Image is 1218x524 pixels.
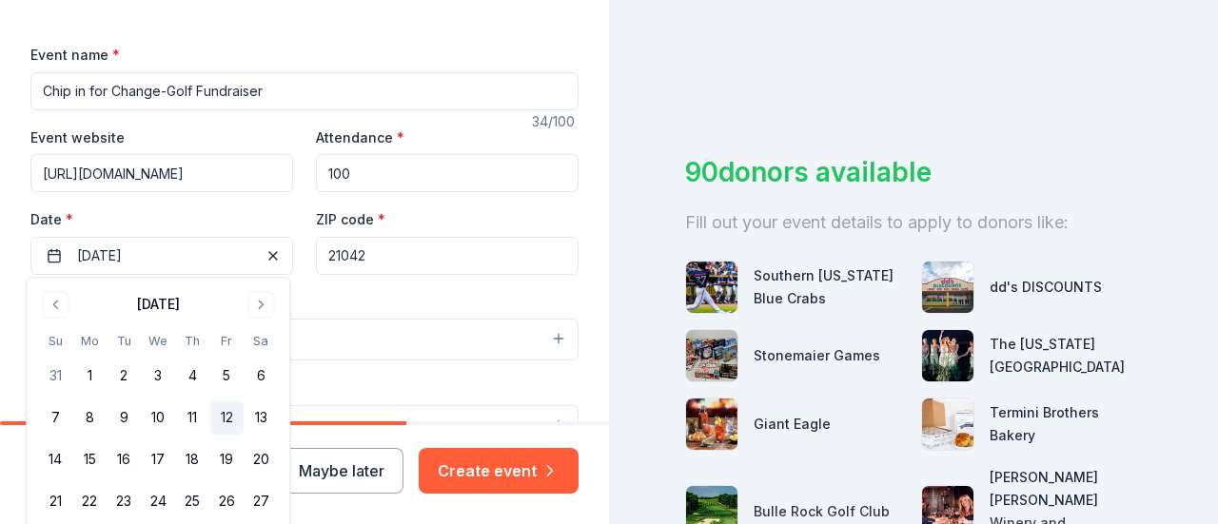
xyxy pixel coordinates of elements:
[107,359,141,394] button: 2
[175,443,209,477] button: 18
[922,262,973,313] img: photo for dd's DISCOUNTS
[30,319,579,360] button: Fundraiser
[141,443,175,477] button: 17
[686,330,737,381] img: photo for Stonemaier Games
[175,401,209,436] button: 11
[316,154,579,192] input: 20
[42,291,69,318] button: Go to previous month
[686,398,737,450] img: photo for Giant Eagle
[244,401,278,436] button: 13
[316,210,385,229] label: ZIP code
[244,331,278,351] th: Saturday
[30,46,120,65] label: Event name
[107,331,141,351] th: Tuesday
[244,359,278,394] button: 6
[141,359,175,394] button: 3
[38,443,72,477] button: 14
[209,331,244,351] th: Friday
[685,207,1142,238] div: Fill out your event details to apply to donors like:
[990,276,1102,299] div: dd's DISCOUNTS
[990,333,1142,378] div: The [US_STATE][GEOGRAPHIC_DATA]
[922,398,973,450] img: photo for Termini Brothers Bakery
[72,331,107,351] th: Monday
[419,448,579,494] button: Create event
[990,401,1142,447] div: Termini Brothers Bakery
[107,443,141,477] button: 16
[209,443,244,477] button: 19
[316,128,404,147] label: Attendance
[72,443,107,477] button: 15
[38,331,72,351] th: Sunday
[30,405,579,447] button: All gendersMostly men
[38,485,72,519] button: 21
[922,330,973,381] img: photo for The Maryland Theatre
[244,485,278,519] button: 27
[685,152,1142,192] div: 90 donors available
[72,485,107,519] button: 22
[38,359,72,394] button: 31
[316,237,579,275] input: 12345 (U.S. only)
[72,401,107,436] button: 8
[247,291,274,318] button: Go to next month
[30,237,293,275] button: [DATE]
[175,359,209,394] button: 4
[30,72,579,110] input: Spring Fundraiser
[72,359,107,394] button: 1
[175,485,209,519] button: 25
[280,448,403,494] button: Maybe later
[244,443,278,477] button: 20
[30,210,293,229] label: Date
[532,110,579,133] div: 34 /100
[141,401,175,436] button: 10
[209,359,244,394] button: 5
[754,264,906,310] div: Southern [US_STATE] Blue Crabs
[141,485,175,519] button: 24
[30,128,125,147] label: Event website
[209,401,244,436] button: 12
[754,344,880,367] div: Stonemaier Games
[686,262,737,313] img: photo for Southern Maryland Blue Crabs
[38,401,72,436] button: 7
[107,401,141,436] button: 9
[30,154,293,192] input: https://www...
[175,331,209,351] th: Thursday
[141,331,175,351] th: Wednesday
[137,293,180,316] div: [DATE]
[107,485,141,519] button: 23
[754,500,890,523] div: Bulle Rock Golf Club
[754,413,831,436] div: Giant Eagle
[209,485,244,519] button: 26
